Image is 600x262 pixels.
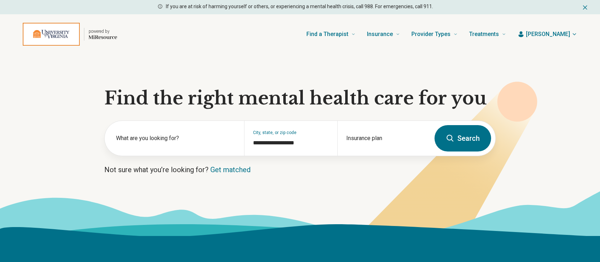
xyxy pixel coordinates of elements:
button: [PERSON_NAME] [517,30,577,38]
span: Provider Types [411,29,451,39]
span: Find a Therapist [306,29,348,39]
a: Find a Therapist [306,20,356,48]
span: Treatments [469,29,499,39]
a: Home page [23,23,117,46]
a: Insurance [367,20,400,48]
button: Search [435,125,491,151]
p: If you are at risk of harming yourself or others, or experiencing a mental health crisis, call 98... [166,3,433,10]
a: Get matched [210,165,251,174]
p: powered by [89,29,117,34]
p: Not sure what you’re looking for? [104,165,496,175]
a: Treatments [469,20,506,48]
label: What are you looking for? [116,134,236,143]
span: [PERSON_NAME] [526,30,570,38]
a: Provider Types [411,20,458,48]
button: Dismiss [581,3,589,11]
h1: Find the right mental health care for you [104,88,496,109]
span: Insurance [367,29,393,39]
